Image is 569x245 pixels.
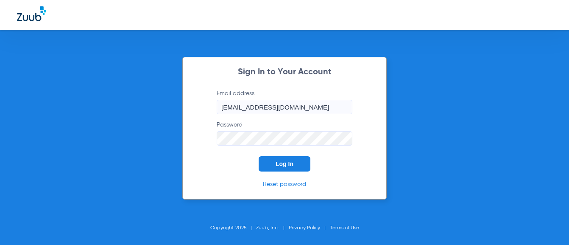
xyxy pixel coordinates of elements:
[217,100,352,114] input: Email address
[217,131,352,146] input: Password
[263,181,306,187] a: Reset password
[330,225,359,231] a: Terms of Use
[289,225,320,231] a: Privacy Policy
[17,6,46,21] img: Zuub Logo
[217,121,352,146] label: Password
[527,204,569,245] iframe: Chat Widget
[210,224,256,232] li: Copyright 2025
[217,89,352,114] label: Email address
[256,224,289,232] li: Zuub, Inc.
[204,68,365,76] h2: Sign In to Your Account
[259,156,310,172] button: Log In
[276,161,293,167] span: Log In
